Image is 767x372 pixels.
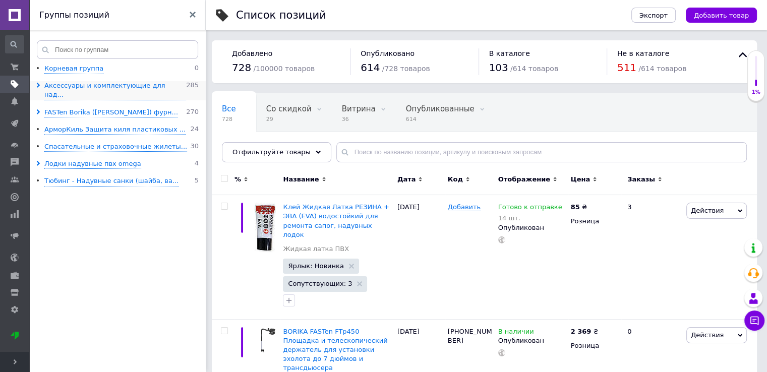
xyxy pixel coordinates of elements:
[288,280,352,287] span: Сопутствующих: 3
[638,65,686,73] span: / 614 товаров
[44,108,178,117] div: FASTen Borika ([PERSON_NAME]) фурн...
[232,61,251,74] span: 728
[190,125,199,135] span: 24
[195,64,199,74] span: 0
[252,327,278,353] img: BORIKA FASTen FTp450 Площадка и телескопический держатель для установки эхолота до 7 дюймов и тра...
[222,143,258,152] span: Скрытые
[639,12,668,19] span: Экспорт
[44,159,141,169] div: Лодки надувные пвх omega
[498,214,562,222] div: 14 шт.
[44,176,179,186] div: Тюбинг - Надувные санки (шайба, ва...
[498,203,562,214] span: Готово к отправке
[691,331,724,339] span: Действия
[382,65,430,73] span: / 728 товаров
[288,263,343,269] span: Ярлык: Новинка
[44,125,186,135] div: АрморКиль Защита киля пластиковых ...
[232,148,311,156] span: Отфильтруйте товары
[361,61,380,74] span: 614
[406,115,475,123] span: 614
[266,104,312,113] span: Со скидкой
[283,328,387,372] a: BORIKA FASTen FTp450 Площадка и телескопический держатель для установки эхолота до 7 дюймов и тра...
[190,142,199,152] span: 30
[621,195,684,319] div: 3
[627,175,655,184] span: Заказы
[266,115,312,123] span: 29
[748,89,764,96] div: 1%
[448,175,463,184] span: Код
[691,207,724,214] span: Действия
[448,328,492,344] span: [PHONE_NUMBER]
[686,8,757,23] button: Добавить товар
[195,159,199,169] span: 4
[253,65,315,73] span: / 100000 товаров
[342,104,376,113] span: Витрина
[617,49,670,57] span: Не в каталоге
[571,341,619,350] div: Розница
[395,195,445,319] div: [DATE]
[397,175,416,184] span: Дата
[498,336,566,345] div: Опубликован
[571,203,587,212] div: ₴
[232,49,272,57] span: Добавлено
[744,311,764,331] button: Чат с покупателем
[498,328,534,338] span: В наличии
[361,49,415,57] span: Опубликовано
[510,65,558,73] span: / 614 товаров
[283,244,349,254] a: Жидкая латка ПВХ
[571,328,592,335] b: 2 369
[571,203,580,211] b: 85
[44,142,187,152] div: Спасательные и страховочные жилеты...
[571,217,619,226] div: Розница
[336,142,747,162] input: Поиск по названию позиции, артикулу и поисковым запросам
[631,8,676,23] button: Экспорт
[44,81,186,100] div: Аксессуары и комплектующие для над...
[489,49,530,57] span: В каталоге
[489,61,508,74] span: 103
[617,61,636,74] span: 511
[222,104,236,113] span: Все
[195,176,199,186] span: 5
[186,81,199,100] span: 285
[498,223,566,232] div: Опубликован
[222,115,236,123] span: 728
[44,64,103,74] div: Корневая группа
[236,10,326,21] div: Список позиций
[571,175,591,184] span: Цена
[342,115,376,123] span: 36
[255,203,276,253] img: Клей Жидкая Латка РЕЗИНА + ЭВА (EVA) водостойкий для ремонта сапог, надувных лодок
[234,175,241,184] span: %
[571,327,599,336] div: ₴
[37,40,198,59] input: Поиск по группам
[448,203,481,211] span: Добавить
[186,108,199,117] span: 270
[283,203,389,238] a: Клей Жидкая Латка РЕЗИНА + ЭВА (EVA) водостойкий для ремонта сапог, надувных лодок
[406,104,475,113] span: Опубликованные
[498,175,550,184] span: Отображение
[694,12,749,19] span: Добавить товар
[283,175,319,184] span: Название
